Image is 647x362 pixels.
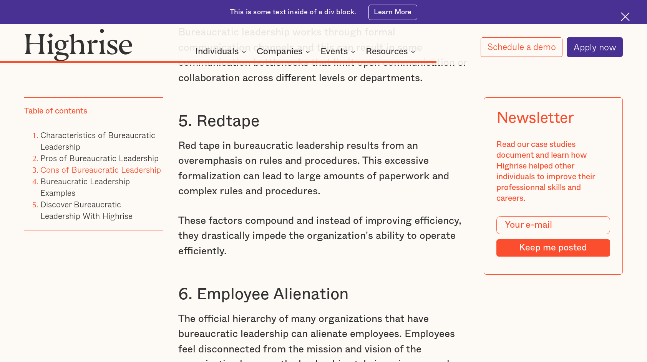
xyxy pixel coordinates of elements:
[195,47,249,56] div: Individuals
[40,152,159,164] a: Pros of Bureaucratic Leadership
[481,37,562,57] a: Schedule a demo
[40,198,133,222] a: Discover Bureaucratic Leadership With Highrise
[496,110,574,127] div: Newsletter
[24,106,87,117] div: Table of contents
[496,216,611,257] form: Modal Form
[496,216,611,234] input: Your e-mail
[24,28,133,61] img: Highrise logo
[621,12,630,21] img: Cross icon
[178,214,469,259] p: These factors compound and instead of improving efficiency, they drastically impede the organizat...
[366,47,418,56] div: Resources
[368,5,417,20] a: Learn More
[40,175,130,199] a: Bureaucratic Leadership Examples
[496,239,611,256] input: Keep me posted
[257,47,312,56] div: Companies
[178,284,469,305] h3: 6. Employee Alienation
[320,47,358,56] div: Events
[230,7,356,17] div: This is some text inside of a div block.
[40,129,155,153] a: Characteristics of Bureaucratic Leadership
[40,163,161,176] a: Cons of Bureaucratic Leadership
[496,140,611,204] div: Read our case studies document and learn how Highrise helped other individuals to improve their p...
[178,111,469,132] h3: 5. Redtape
[320,47,348,56] div: Events
[567,37,623,57] a: Apply now
[178,138,469,199] p: Red tape in bureaucratic leadership results from an overemphasis on rules and procedures. This ex...
[366,47,408,56] div: Resources
[257,47,302,56] div: Companies
[195,47,239,56] div: Individuals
